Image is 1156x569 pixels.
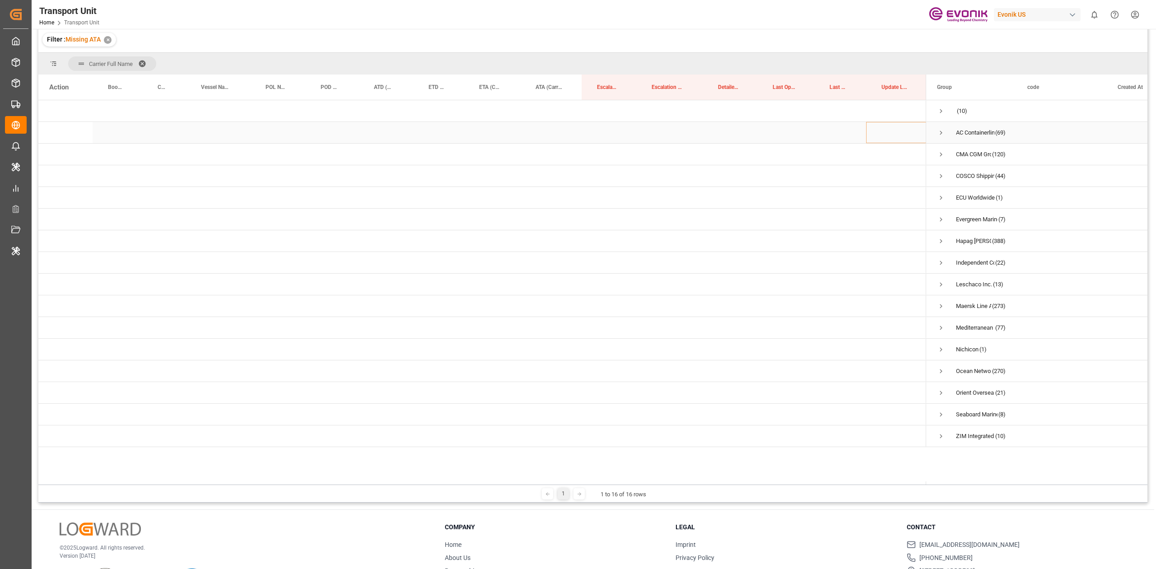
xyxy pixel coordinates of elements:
[601,490,646,499] div: 1 to 16 of 16 rows
[992,144,1006,165] span: (120)
[956,122,994,143] div: AC Containerline GmbH
[994,8,1081,21] div: Evonik US
[718,84,738,90] span: Detailed Escalation Reason
[39,19,54,26] a: Home
[956,144,991,165] div: CMA CGM Group
[956,361,991,382] div: Ocean Network Express
[676,541,696,548] a: Imprint
[956,296,991,317] div: Maersk Line AS
[957,101,967,121] span: (10)
[956,231,991,252] div: Hapag [PERSON_NAME] Aktiengesellschaft
[38,187,926,209] div: Press SPACE to select this row.
[992,231,1006,252] span: (388)
[536,84,563,90] span: ATA (Carrier)
[39,4,99,18] div: Transport Unit
[38,360,926,382] div: Press SPACE to select this row.
[956,187,995,208] div: ECU Worldwide
[65,36,101,43] span: Missing ATA
[158,84,167,90] span: Container Number
[38,252,926,274] div: Press SPACE to select this row.
[321,84,340,90] span: POD Name
[49,83,69,91] div: Action
[38,425,926,447] div: Press SPACE to select this row.
[38,209,926,230] div: Press SPACE to select this row.
[956,404,998,425] div: Seaboard Marine Ltd
[38,230,926,252] div: Press SPACE to select this row.
[956,252,994,273] div: Independent Container Line Limited
[995,166,1006,187] span: (44)
[992,361,1006,382] span: (270)
[994,6,1084,23] button: Evonik US
[830,84,847,90] span: Last Opened By
[60,522,141,536] img: Logward Logo
[998,209,1006,230] span: (7)
[374,84,394,90] span: ATD (Carrier)
[445,554,471,561] a: About Us
[38,382,926,404] div: Press SPACE to select this row.
[38,339,926,360] div: Press SPACE to select this row.
[38,317,926,339] div: Press SPACE to select this row.
[47,36,65,43] span: Filter :
[1027,84,1039,90] span: code
[995,426,1006,447] span: (10)
[919,553,973,563] span: [PHONE_NUMBER]
[979,339,987,360] span: (1)
[597,84,617,90] span: Escalation Status
[956,382,994,403] div: Orient Overseas Container Line Ltd
[992,296,1006,317] span: (273)
[38,274,926,295] div: Press SPACE to select this row.
[38,144,926,165] div: Press SPACE to select this row.
[266,84,286,90] span: POL Name
[38,165,926,187] div: Press SPACE to select this row.
[998,404,1006,425] span: (8)
[445,541,461,548] a: Home
[956,274,992,295] div: Leschaco Inc.
[60,544,422,552] p: © 2025 Logward. All rights reserved.
[445,522,664,532] h3: Company
[907,522,1126,532] h3: Contact
[773,84,795,90] span: Last Opened Date/Time
[995,317,1006,338] span: (77)
[1118,84,1143,90] span: Created At
[929,7,988,23] img: Evonik-brand-mark-Deep-Purple-RGB.jpeg_1700498283.jpeg
[676,554,714,561] a: Privacy Policy
[38,404,926,425] div: Press SPACE to select this row.
[956,317,994,338] div: Mediterranean Shipping Company
[89,61,133,67] span: Carrier Full Name
[1084,5,1105,25] button: show 0 new notifications
[995,122,1006,143] span: (69)
[108,84,123,90] span: Booking Number
[479,84,501,90] span: ETA (Carrier)
[956,166,994,187] div: COSCO Shipping Co. Ltd.
[1105,5,1125,25] button: Help Center
[558,488,569,499] div: 1
[937,84,952,90] span: Group
[956,426,994,447] div: ZIM Integrated Shipping Services Ltd.
[956,339,979,360] div: Nichicon
[104,36,112,44] div: ✕
[996,187,1003,208] span: (1)
[995,382,1006,403] span: (21)
[429,84,445,90] span: ETD (Carrier)
[995,252,1006,273] span: (22)
[956,209,998,230] div: Evergreen Marine Corp.
[652,84,684,90] span: Escalation Reason
[201,84,231,90] span: Vessel Name
[38,122,926,144] div: Press SPACE to select this row.
[993,274,1003,295] span: (13)
[38,100,926,122] div: Press SPACE to select this row.
[676,522,895,532] h3: Legal
[881,84,907,90] span: Update Last Opened
[60,552,422,560] p: Version [DATE]
[919,540,1020,550] span: [EMAIL_ADDRESS][DOMAIN_NAME]
[38,295,926,317] div: Press SPACE to select this row.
